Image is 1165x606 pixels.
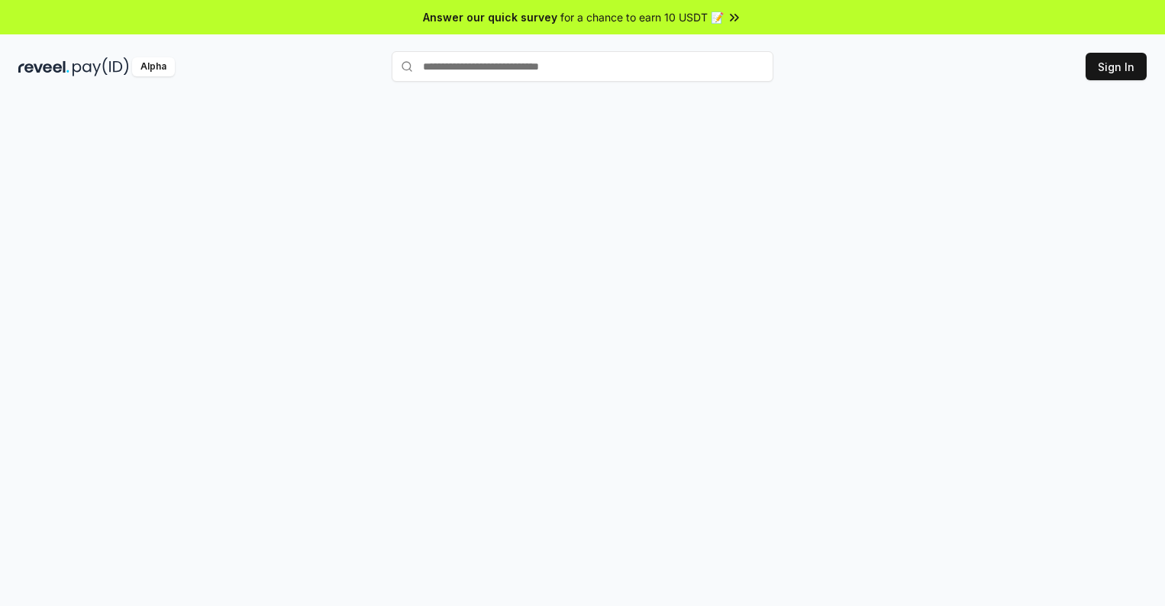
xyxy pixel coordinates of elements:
[132,57,175,76] div: Alpha
[423,9,557,25] span: Answer our quick survey
[18,57,69,76] img: reveel_dark
[73,57,129,76] img: pay_id
[560,9,724,25] span: for a chance to earn 10 USDT 📝
[1086,53,1147,80] button: Sign In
